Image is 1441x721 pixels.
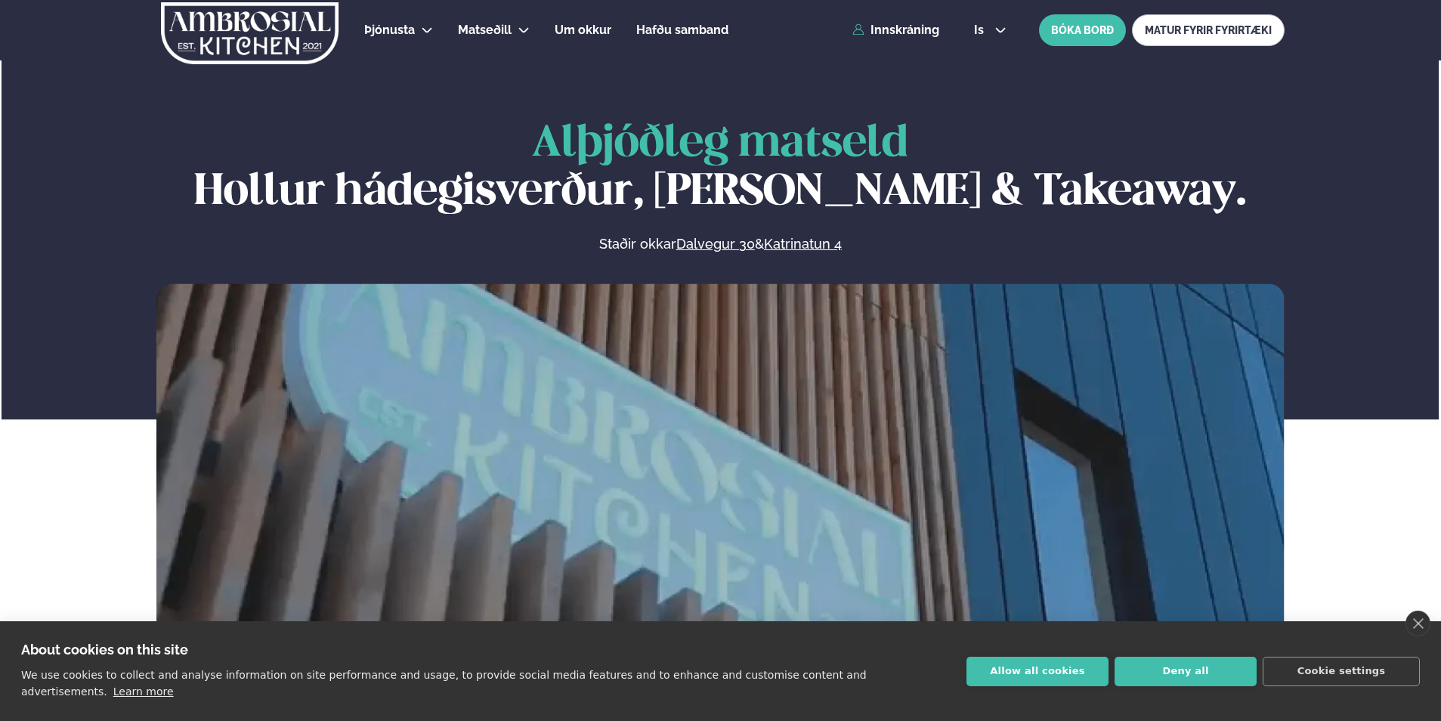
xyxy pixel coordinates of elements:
[1132,14,1285,46] a: MATUR FYRIR FYRIRTÆKI
[962,24,1019,36] button: is
[1115,657,1257,686] button: Deny all
[458,21,512,39] a: Matseðill
[532,123,908,165] span: Alþjóðleg matseld
[159,2,340,64] img: logo
[21,669,867,698] p: We use cookies to collect and analyse information on site performance and usage, to provide socia...
[1263,657,1420,686] button: Cookie settings
[21,642,188,658] strong: About cookies on this site
[364,23,415,37] span: Þjónusta
[764,235,842,253] a: Katrinatun 4
[555,21,611,39] a: Um okkur
[974,24,988,36] span: is
[676,235,755,253] a: Dalvegur 30
[1405,611,1430,636] a: close
[966,657,1109,686] button: Allow all cookies
[113,685,174,698] a: Learn more
[636,21,728,39] a: Hafðu samband
[458,23,512,37] span: Matseðill
[156,120,1285,217] h1: Hollur hádegisverður, [PERSON_NAME] & Takeaway.
[364,21,415,39] a: Þjónusta
[434,235,1006,253] p: Staðir okkar &
[852,23,939,37] a: Innskráning
[555,23,611,37] span: Um okkur
[636,23,728,37] span: Hafðu samband
[1039,14,1126,46] button: BÓKA BORÐ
